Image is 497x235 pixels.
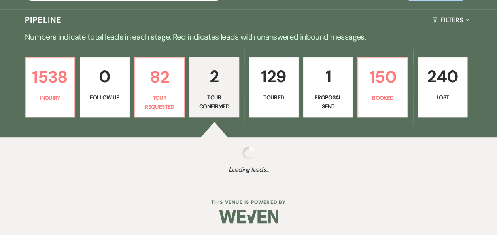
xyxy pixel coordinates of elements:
a: 240Lost [418,57,467,117]
p: 129 [254,63,293,90]
a: 82Tour Requested [134,57,185,117]
img: loading spinner [242,147,255,159]
a: 150Booked [357,57,408,117]
span: Loading leads... [25,165,472,174]
p: Tour Requested [140,93,179,111]
a: 129Toured [249,57,299,117]
a: 0Follow Up [80,57,129,117]
p: Booked [363,93,402,102]
p: Proposal Sent [308,93,348,111]
p: 1 [308,63,348,90]
p: 240 [423,63,462,90]
a: 2Tour Confirmed [189,57,239,117]
p: 2 [195,63,234,90]
p: 150 [363,64,402,90]
p: 82 [140,64,179,90]
img: Weven Logo [219,203,278,230]
p: Toured [254,93,293,102]
p: 0 [85,63,124,90]
p: Tour Confirmed [195,93,234,111]
p: Inquiry [30,93,70,102]
button: Filters [429,9,472,30]
a: 1Proposal Sent [303,57,353,117]
p: 1538 [30,64,70,90]
a: 1538Inquiry [25,57,75,117]
h3: Pipeline [25,14,62,25]
p: Lost [423,93,462,102]
p: Follow Up [85,93,124,102]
